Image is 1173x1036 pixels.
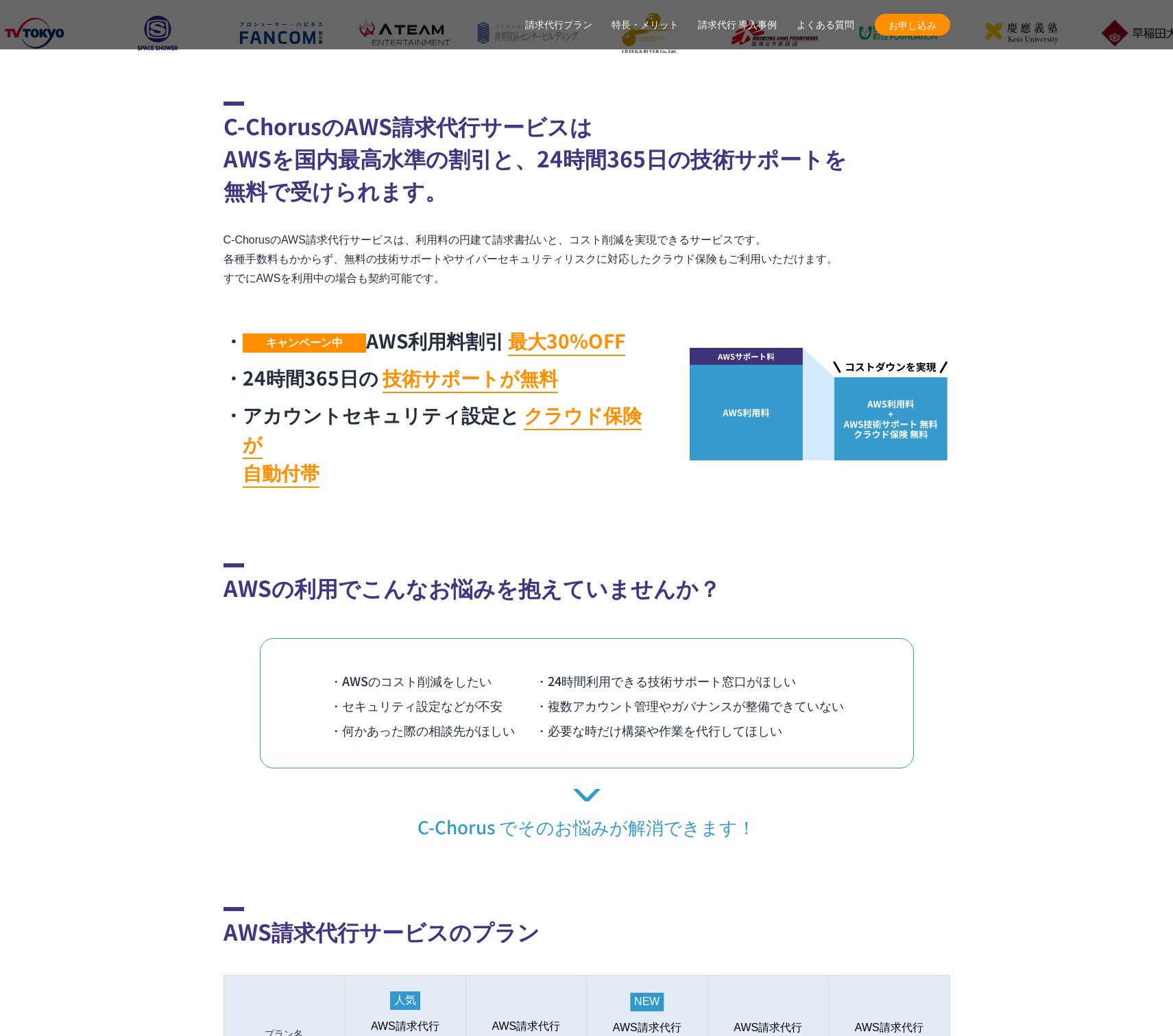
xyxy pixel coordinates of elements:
[349,5,459,60] img: エイチーム
[734,1022,802,1034] span: AWS請求代行
[508,327,625,356] mark: 最大30%OFF
[690,348,950,461] img: AWS請求代行で大幅な割引が実現できる仕組み
[223,363,655,392] li: 24時間365日の
[383,364,558,393] mark: 技術サポートが無料
[223,563,950,604] h2: AWSの利用でこんなお悩みを抱えていませんか？
[875,14,950,36] a: お申し込み
[243,401,642,488] mark: クラウド保険が 自動付帯
[226,5,335,60] img: ファンコミュニケーションズ
[243,333,366,353] span: キャンペーン中
[525,18,592,32] a: 請求代行プラン
[223,326,655,355] li: AWS利用料割引
[102,5,212,60] img: スペースシャワー
[797,18,854,32] a: よくある質問
[330,693,535,718] li: ・セキュリティ設定などが不安
[371,1020,439,1033] span: AWS請求代行
[843,5,952,60] img: 日本財団
[223,231,950,288] p: C-ChorusのAWS請求代行サービスは、利用料の円建て請求書払いと、コスト削減を実現できるサービスです。 各種手数料もかからず、無料の技術サポートやサイバーセキュリティリスクに対応したクラウ...
[535,668,844,693] li: ・24時間利用できる技術サポート窓口がほしい
[613,1022,681,1034] span: AWS請求代行
[875,18,950,32] span: お申し込み
[223,907,950,947] h2: AWS請求代行サービスのプラン
[719,5,829,60] img: 国境なき医師団
[698,18,777,32] a: 請求代行 導入事例
[492,1020,560,1033] span: AWS請求代行
[330,718,535,742] li: ・何かあった際の相談先がほしい
[223,789,950,838] p: C-Chorus でそのお悩みが解消できます！
[223,400,655,486] li: アカウントセキュリティ設定と
[966,5,1076,60] img: 慶應義塾
[223,102,950,207] h2: C-ChorusのAWS請求代行サービスは AWSを国内最高水準の割引と、24時間365日の技術サポートを 無料で受けられます。
[855,1022,923,1034] span: AWS請求代行
[472,5,582,60] img: 世界貿易センタービルディング
[535,693,844,718] li: ・複数アカウント管理やガバナンスが整備できていない
[535,718,844,742] li: ・必要な時だけ構築や作業を代行してほしい
[612,18,679,32] a: 特長・メリット
[596,5,705,60] img: クリーク・アンド・リバー
[330,668,535,693] li: ・AWSのコスト削減をしたい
